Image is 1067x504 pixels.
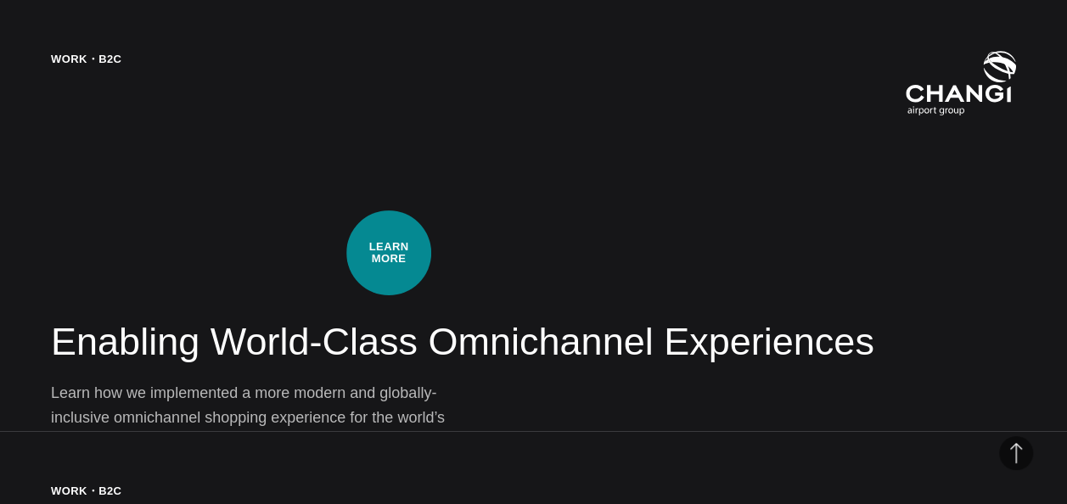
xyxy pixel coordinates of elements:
[51,381,475,453] p: Learn how we implemented a more modern and globally-inclusive omnichannel shopping experience for...
[51,483,121,500] div: Work・B2C
[51,51,121,116] div: Work・B2C
[51,316,1016,367] h2: Enabling World-Class Omnichannel Experiences
[999,436,1033,470] button: Back to Top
